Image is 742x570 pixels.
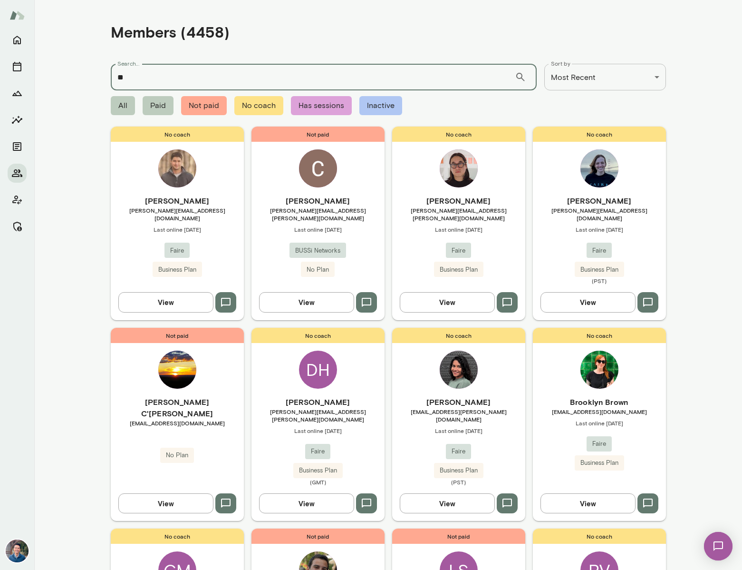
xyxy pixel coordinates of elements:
span: [PERSON_NAME][EMAIL_ADDRESS][PERSON_NAME][DOMAIN_NAME] [251,408,385,423]
button: View [118,292,213,312]
h6: [PERSON_NAME] [111,195,244,206]
span: Last online [DATE] [533,419,666,427]
span: [EMAIL_ADDRESS][PERSON_NAME][DOMAIN_NAME] [392,408,525,423]
img: CLARA RICAURTE [299,149,337,187]
span: (GMT) [251,478,385,486]
h6: [PERSON_NAME] [392,195,525,206]
span: Faire [446,246,471,256]
span: Not paid [111,328,244,343]
span: Last online [DATE] [533,226,666,233]
span: Last online [DATE] [251,427,385,434]
img: Alexa Cerf [580,149,618,187]
span: Faire [446,447,471,456]
span: No coach [533,529,666,544]
span: Faire [164,246,190,256]
span: Last online [DATE] [111,226,244,233]
span: Not paid [251,127,385,142]
span: Business Plan [575,458,624,468]
span: No coach [533,127,666,142]
button: Members [8,164,27,183]
span: No coach [234,96,283,115]
span: BUSSi Networks [289,246,346,256]
button: View [540,292,636,312]
span: Paid [143,96,173,115]
span: [EMAIL_ADDRESS][DOMAIN_NAME] [533,408,666,415]
h6: [PERSON_NAME] [533,195,666,206]
span: Not paid [181,96,227,115]
button: Home [8,30,27,49]
span: Last online [DATE] [392,427,525,434]
span: Last online [DATE] [392,226,525,233]
img: Mento [10,6,25,24]
button: View [259,292,354,312]
span: Business Plan [153,265,202,275]
span: No coach [392,127,525,142]
span: (PST) [392,478,525,486]
button: Manage [8,217,27,236]
button: View [400,493,495,513]
span: Faire [305,447,330,456]
button: View [259,493,354,513]
button: View [400,292,495,312]
span: Business Plan [575,265,624,275]
span: No coach [111,529,244,544]
span: No coach [111,127,244,142]
span: No Plan [160,451,194,460]
span: Not paid [251,529,385,544]
button: Documents [8,137,27,156]
img: Divya Sudhakar [440,351,478,389]
h6: [PERSON_NAME] C'[PERSON_NAME] [111,396,244,419]
button: View [540,493,636,513]
span: No coach [533,328,666,343]
span: [PERSON_NAME][EMAIL_ADDRESS][DOMAIN_NAME] [111,206,244,222]
span: No coach [251,328,385,343]
span: All [111,96,135,115]
span: Not paid [392,529,525,544]
h4: Members (4458) [111,23,230,41]
span: [PERSON_NAME][EMAIL_ADDRESS][DOMAIN_NAME] [533,206,666,222]
img: Brooklyn Brown [580,351,618,389]
span: [PERSON_NAME][EMAIL_ADDRESS][PERSON_NAME][DOMAIN_NAME] [251,206,385,222]
label: Sort by [551,59,570,68]
span: [EMAIL_ADDRESS][DOMAIN_NAME] [111,419,244,427]
span: Inactive [359,96,402,115]
img: Alex Yu [6,540,29,562]
span: Business Plan [434,466,483,475]
span: Faire [587,439,612,449]
img: Bryan Holder [158,149,196,187]
h6: [PERSON_NAME] [392,396,525,408]
button: View [118,493,213,513]
div: DH [299,351,337,389]
span: No Plan [301,265,335,275]
h6: [PERSON_NAME] [251,195,385,206]
span: Business Plan [293,466,343,475]
span: No coach [392,328,525,343]
button: Growth Plan [8,84,27,103]
span: Faire [587,246,612,256]
span: Business Plan [434,265,483,275]
button: Client app [8,190,27,209]
div: Most Recent [544,64,666,90]
img: Ryan Lee [440,149,478,187]
span: (PST) [533,277,666,285]
button: Sessions [8,57,27,76]
h6: Brooklyn Brown [533,396,666,408]
img: Tiffany C'deBaca [158,351,196,389]
label: Search... [117,59,139,68]
span: [PERSON_NAME][EMAIL_ADDRESS][PERSON_NAME][DOMAIN_NAME] [392,206,525,222]
h6: [PERSON_NAME] [251,396,385,408]
span: Last online [DATE] [251,226,385,233]
span: Has sessions [291,96,352,115]
button: Insights [8,110,27,129]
